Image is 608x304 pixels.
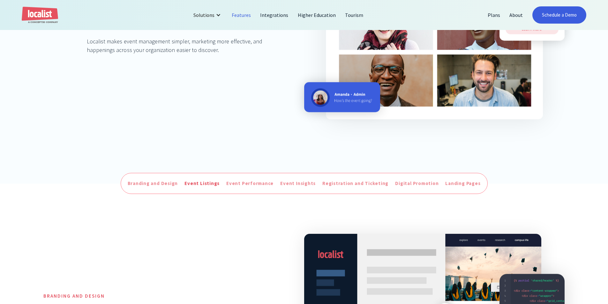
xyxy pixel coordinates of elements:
[483,7,505,23] a: Plans
[128,180,178,187] div: Branding and Design
[227,7,256,23] a: Features
[444,178,482,189] a: Landing Pages
[184,180,220,187] div: Event Listings
[394,178,440,189] a: Digital Promotion
[280,180,316,187] div: Event Insights
[183,178,221,189] a: Event Listings
[226,180,274,187] div: Event Performance
[256,7,293,23] a: Integrations
[532,6,586,24] a: Schedule a Demo
[225,178,275,189] a: Event Performance
[322,180,388,187] div: Registration and Ticketing
[341,7,368,23] a: Tourism
[43,293,282,300] h5: Branding and Design
[189,7,227,23] div: Solutions
[87,37,282,54] div: Localist makes event management simpler, marketing more effective, and happenings across your org...
[445,180,480,187] div: Landing Pages
[321,178,390,189] a: Registration and Ticketing
[505,7,528,23] a: About
[395,180,439,187] div: Digital Promotion
[293,7,341,23] a: Higher Education
[279,178,317,189] a: Event Insights
[22,7,58,24] a: home
[193,11,214,19] div: Solutions
[126,178,180,189] a: Branding and Design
